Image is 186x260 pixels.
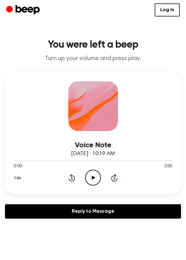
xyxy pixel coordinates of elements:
[5,204,181,219] a: Reply to Message
[6,4,41,16] a: Beep
[5,55,181,63] p: Turn up your volume and press play.
[164,163,172,170] span: 2:05
[71,151,115,157] span: [DATE] · 10:19 AM
[14,173,23,183] button: 1.0x
[5,40,181,50] h1: You were left a beep
[155,3,180,17] a: Log in
[14,141,172,149] h3: Voice Note
[14,163,22,170] span: 0:00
